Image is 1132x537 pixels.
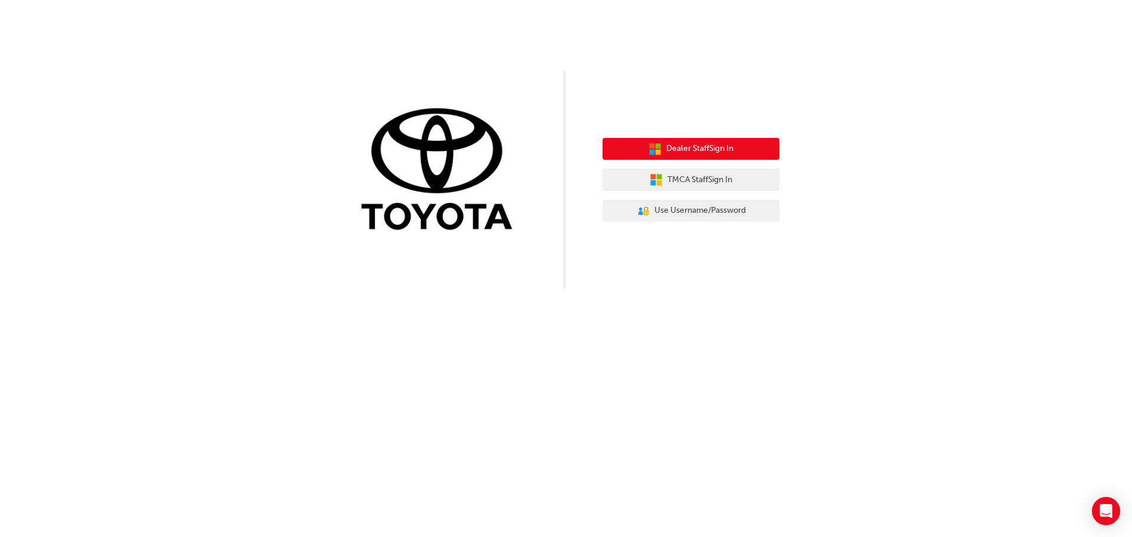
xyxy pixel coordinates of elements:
span: Dealer Staff Sign In [666,142,733,156]
button: Use Username/Password [603,200,779,222]
span: TMCA Staff Sign In [667,173,732,187]
button: TMCA StaffSign In [603,169,779,191]
img: Trak [353,106,529,236]
div: Open Intercom Messenger [1092,497,1120,525]
span: Use Username/Password [654,204,746,218]
button: Dealer StaffSign In [603,138,779,160]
